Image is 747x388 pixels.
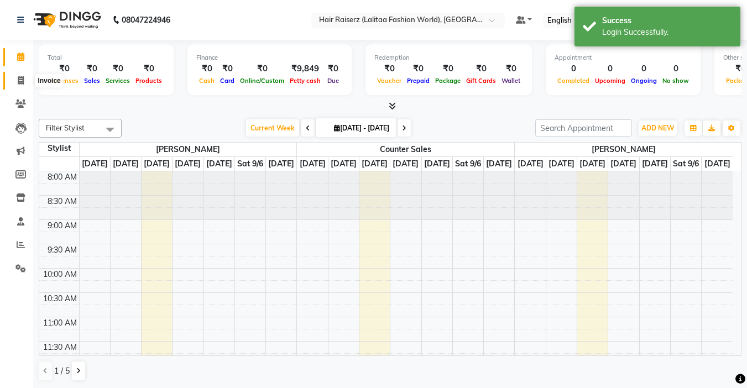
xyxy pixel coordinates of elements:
span: Petty cash [287,77,323,85]
a: September 2, 2025 [111,157,141,171]
span: Due [325,77,342,85]
div: Stylist [39,143,79,154]
div: ₹0 [374,62,404,75]
span: Upcoming [592,77,628,85]
span: Prepaid [404,77,432,85]
span: Services [103,77,133,85]
span: [PERSON_NAME] [515,143,733,156]
div: ₹0 [48,62,81,75]
div: 0 [660,62,692,75]
a: September 3, 2025 [577,157,608,171]
a: September 4, 2025 [608,157,639,171]
span: ADD NEW [641,124,674,132]
div: ₹9,849 [287,62,323,75]
a: September 2, 2025 [546,157,577,171]
span: Online/Custom [237,77,287,85]
span: No show [660,77,692,85]
span: Card [217,77,237,85]
a: September 5, 2025 [204,157,234,171]
div: ₹0 [432,62,463,75]
a: September 6, 2025 [671,157,701,171]
span: Cash [196,77,217,85]
a: September 4, 2025 [173,157,203,171]
div: 9:30 AM [45,244,79,256]
div: 11:30 AM [41,342,79,353]
div: ₹0 [323,62,343,75]
div: Redemption [374,53,523,62]
a: September 3, 2025 [359,157,390,171]
div: 0 [628,62,660,75]
div: 8:00 AM [45,171,79,183]
div: 9:00 AM [45,220,79,232]
a: September 1, 2025 [80,157,110,171]
div: Login Successfully. [602,27,732,38]
div: ₹0 [196,62,217,75]
a: September 1, 2025 [515,157,546,171]
b: 08047224946 [122,4,170,35]
span: Gift Cards [463,77,499,85]
div: ₹0 [463,62,499,75]
a: September 7, 2025 [484,157,514,171]
div: ₹0 [81,62,103,75]
input: Search Appointment [535,119,632,137]
span: Ongoing [628,77,660,85]
span: Products [133,77,165,85]
span: Voucher [374,77,404,85]
span: counter sales [297,143,514,156]
span: Filter Stylist [46,123,85,132]
a: September 6, 2025 [235,157,265,171]
div: ₹0 [217,62,237,75]
a: September 3, 2025 [142,157,172,171]
div: 0 [555,62,592,75]
span: Completed [555,77,592,85]
span: 1 / 5 [54,365,70,377]
div: ₹0 [404,62,432,75]
span: Package [432,77,463,85]
a: September 2, 2025 [328,157,359,171]
div: 10:30 AM [41,293,79,305]
a: September 4, 2025 [390,157,421,171]
div: Invoice [35,74,63,87]
button: ADD NEW [639,120,677,136]
div: ₹0 [133,62,165,75]
a: September 7, 2025 [266,157,296,171]
a: September 6, 2025 [453,157,483,171]
div: ₹0 [103,62,133,75]
div: 11:00 AM [41,317,79,329]
span: Current Week [246,119,299,137]
span: Wallet [499,77,523,85]
div: Finance [196,53,343,62]
div: Total [48,53,165,62]
div: Success [602,15,732,27]
div: 8:30 AM [45,196,79,207]
a: September 5, 2025 [422,157,452,171]
div: 10:00 AM [41,269,79,280]
a: September 7, 2025 [702,157,733,171]
div: ₹0 [237,62,287,75]
span: [PERSON_NAME] [80,143,297,156]
div: Appointment [555,53,692,62]
div: 0 [592,62,628,75]
div: ₹0 [499,62,523,75]
a: September 1, 2025 [297,157,328,171]
img: logo [28,4,104,35]
span: Sales [81,77,103,85]
span: [DATE] - [DATE] [331,124,392,132]
a: September 5, 2025 [640,157,670,171]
